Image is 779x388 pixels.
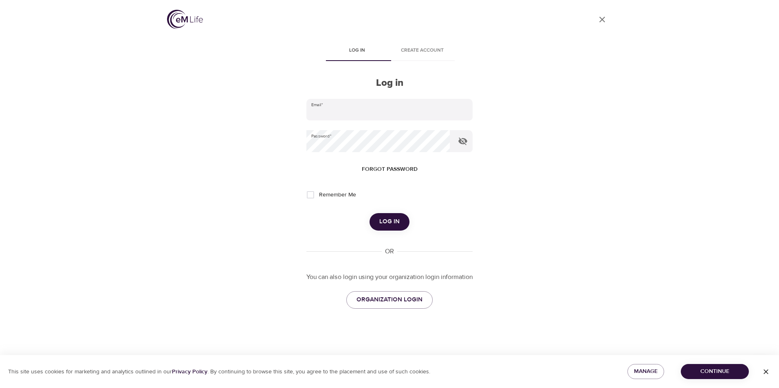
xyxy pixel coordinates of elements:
span: Create account [394,46,450,55]
img: logo [167,10,203,29]
button: Forgot password [359,162,421,177]
a: close [592,10,612,29]
span: Manage [634,366,658,377]
a: ORGANIZATION LOGIN [346,291,433,308]
span: Log in [379,216,400,227]
a: Privacy Policy [172,368,207,375]
div: OR [382,247,397,256]
span: ORGANIZATION LOGIN [356,294,423,305]
span: Remember Me [319,191,356,199]
p: You can also login using your organization login information [306,272,473,282]
div: disabled tabs example [306,41,473,61]
span: Continue [687,366,742,377]
span: Forgot password [362,164,418,174]
button: Log in [370,213,409,230]
span: Log in [329,46,385,55]
button: Manage [627,364,664,379]
h2: Log in [306,77,473,89]
button: Continue [681,364,749,379]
